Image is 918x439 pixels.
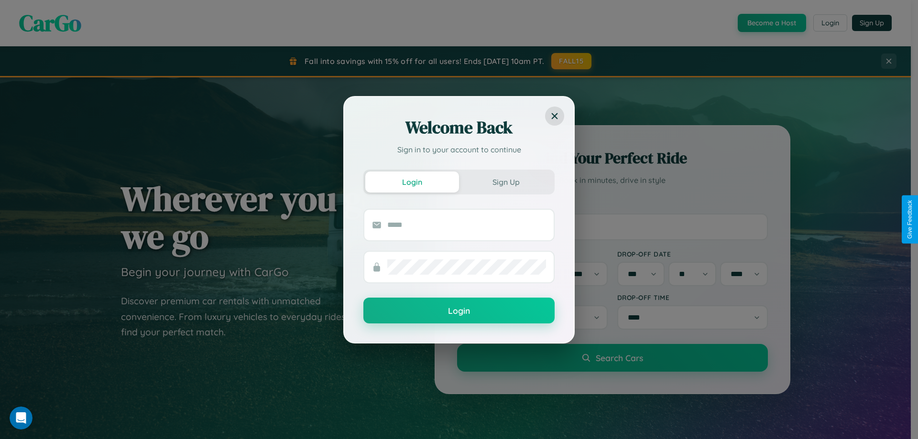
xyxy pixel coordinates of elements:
[459,171,553,193] button: Sign Up
[907,200,913,239] div: Give Feedback
[363,298,555,323] button: Login
[363,144,555,155] p: Sign in to your account to continue
[365,171,459,193] button: Login
[10,407,33,429] iframe: Intercom live chat
[363,116,555,139] h2: Welcome Back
